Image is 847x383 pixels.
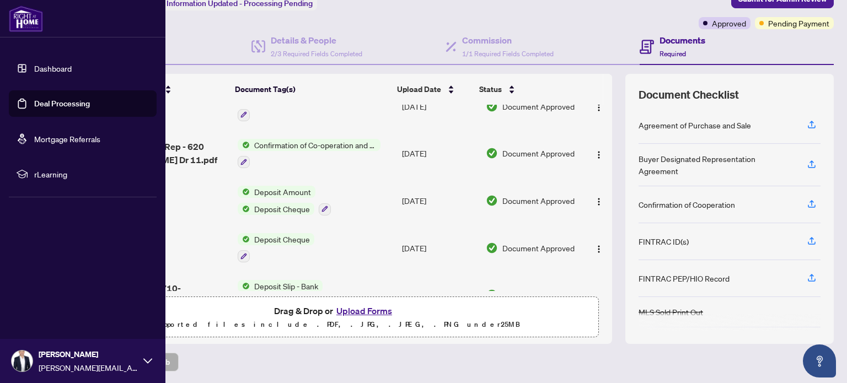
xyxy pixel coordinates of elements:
[594,245,603,253] img: Logo
[250,280,323,292] span: Deposit Slip - Bank
[101,74,230,105] th: (19) File Name
[803,344,836,377] button: Open asap
[333,304,395,318] button: Upload Forms
[106,140,229,166] span: 320 Coop and Rep - 620 [PERSON_NAME] Dr 11.pdf
[639,272,730,284] div: FINTRAC PEP/HIO Record
[250,186,315,198] span: Deposit Amount
[639,87,739,103] span: Document Checklist
[486,100,498,112] img: Document Status
[590,192,608,209] button: Logo
[660,50,686,58] span: Required
[486,195,498,207] img: Document Status
[238,233,250,245] img: Status Icon
[34,134,100,144] a: Mortgage Referrals
[9,6,43,32] img: logo
[712,17,746,29] span: Approved
[238,280,323,310] button: Status IconDeposit Slip - Bank
[238,233,314,263] button: Status IconDeposit Cheque
[486,242,498,254] img: Document Status
[39,348,138,360] span: [PERSON_NAME]
[639,306,703,318] div: MLS Sold Print Out
[590,98,608,115] button: Logo
[238,186,331,215] button: Status IconDeposit AmountStatus IconDeposit Cheque
[594,103,603,112] img: Logo
[479,83,502,95] span: Status
[502,242,575,254] span: Document Approved
[34,99,90,109] a: Deal Processing
[238,186,250,198] img: Status Icon
[502,147,575,159] span: Document Approved
[238,280,250,292] img: Status Icon
[486,147,498,159] img: Document Status
[462,50,554,58] span: 1/1 Required Fields Completed
[271,50,362,58] span: 2/3 Required Fields Completed
[393,74,475,105] th: Upload Date
[106,282,229,308] span: 1751979519710-image0.jpeg
[271,34,362,47] h4: Details & People
[274,304,395,318] span: Drag & Drop or
[78,318,592,331] p: Supported files include .PDF, .JPG, .JPEG, .PNG under 25 MB
[475,74,575,105] th: Status
[639,119,751,131] div: Agreement of Purchase and Sale
[12,350,33,371] img: Profile Icon
[34,168,149,180] span: rLearning
[639,153,794,177] div: Buyer Designated Representation Agreement
[238,139,380,169] button: Status IconConfirmation of Co-operation and Representation—Buyer/Seller
[230,74,393,105] th: Document Tag(s)
[250,203,314,215] span: Deposit Cheque
[502,195,575,207] span: Document Approved
[71,297,598,338] span: Drag & Drop orUpload FormsSupported files include .PDF, .JPG, .JPEG, .PNG under25MB
[34,63,72,73] a: Dashboard
[660,34,705,47] h4: Documents
[238,203,250,215] img: Status Icon
[486,289,498,301] img: Document Status
[398,83,481,130] td: [DATE]
[398,177,481,224] td: [DATE]
[398,224,481,272] td: [DATE]
[590,286,608,304] button: Logo
[462,34,554,47] h4: Commission
[594,197,603,206] img: Logo
[397,83,441,95] span: Upload Date
[590,144,608,162] button: Logo
[250,233,314,245] span: Deposit Cheque
[594,150,603,159] img: Logo
[250,139,380,151] span: Confirmation of Co-operation and Representation—Buyer/Seller
[639,198,735,211] div: Confirmation of Cooperation
[238,91,323,121] button: Status IconMLS Sold Print Out
[106,93,229,120] span: 620 [PERSON_NAME] Dr 11 _ REALM.pdf
[238,139,250,151] img: Status Icon
[39,362,138,374] span: [PERSON_NAME][EMAIL_ADDRESS][DOMAIN_NAME]
[398,130,481,177] td: [DATE]
[768,17,829,29] span: Pending Payment
[502,289,575,301] span: Document Approved
[398,271,481,319] td: [DATE]
[639,235,689,247] div: FINTRAC ID(s)
[502,100,575,112] span: Document Approved
[590,239,608,257] button: Logo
